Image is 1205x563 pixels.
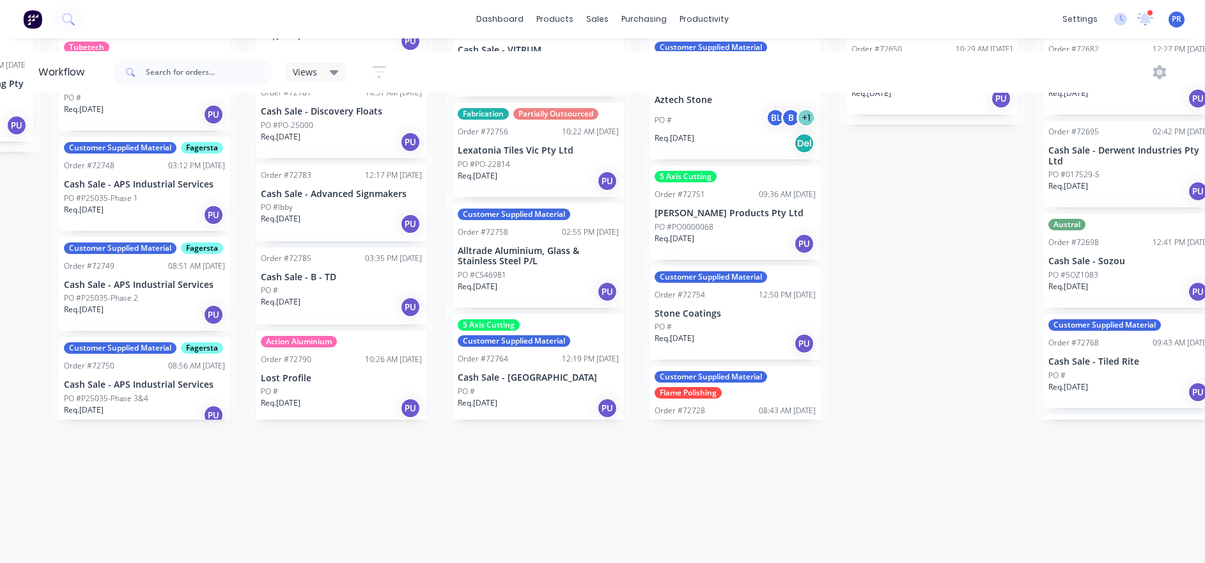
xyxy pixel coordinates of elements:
[458,246,619,267] p: Alltrade Aluminium, Glass & Stainless Steel P/L
[1048,219,1085,230] div: Austral
[261,189,422,200] p: Cash Sale - Advanced Signmakers
[655,405,705,416] div: Order #72728
[146,59,272,85] input: Search for orders...
[168,360,225,372] div: 08:56 AM [DATE]
[1048,420,1161,431] div: Customer Supplied Material
[580,10,615,29] div: sales
[458,269,506,281] p: PO #CS46981
[400,31,421,51] div: PU
[530,10,580,29] div: products
[655,371,767,383] div: Customer Supplied Material
[655,208,816,219] p: [PERSON_NAME] Products Pty Ltd
[261,373,422,384] p: Lost Profile
[655,387,722,399] div: Flame Polishing
[781,108,800,127] div: B
[261,386,278,397] p: PO #
[458,126,508,138] div: Order #72756
[794,133,814,154] div: Del
[1048,44,1099,55] div: Order #72682
[655,333,694,344] p: Req. [DATE]
[38,65,91,80] div: Workflow
[458,319,520,331] div: 5 Axis Cutting
[513,108,598,120] div: Partially Outsourced
[453,203,624,308] div: Customer Supplied MaterialOrder #7275802:55 PM [DATE]Alltrade Aluminium, Glass & Stainless Steel ...
[64,360,114,372] div: Order #72750
[365,170,422,181] div: 12:17 PM [DATE]
[458,372,619,383] p: Cash Sale - [GEOGRAPHIC_DATA]
[766,108,785,127] div: BL
[615,10,673,29] div: purchasing
[453,314,624,424] div: 5 Axis CuttingCustomer Supplied MaterialOrder #7276412:19 PM [DATE]Cash Sale - [GEOGRAPHIC_DATA]P...
[991,88,1011,109] div: PU
[458,386,475,397] p: PO #
[59,137,230,231] div: Customer Supplied MaterialFagerstaOrder #7274803:12 PM [DATE]Cash Sale - APS Industrial ServicesP...
[203,104,224,125] div: PU
[64,280,225,290] p: Cash Sale - APS Industrial Services
[851,88,891,99] p: Req. [DATE]
[64,304,104,315] p: Req. [DATE]
[59,337,230,431] div: Customer Supplied MaterialFagerstaOrder #7275008:56 AM [DATE]Cash Sale - APS Industrial ServicesP...
[1048,126,1099,138] div: Order #72695
[597,171,618,191] div: PU
[655,42,767,53] div: Customer Supplied Material
[655,233,694,244] p: Req. [DATE]
[400,214,421,234] div: PU
[458,397,497,409] p: Req. [DATE]
[64,379,225,390] p: Cash Sale - APS Industrial Services
[562,126,619,138] div: 10:22 AM [DATE]
[64,342,176,354] div: Customer Supplied Material
[64,42,109,53] div: Tubetech
[181,242,223,254] div: Fagersta
[794,234,814,254] div: PU
[655,132,694,144] p: Req. [DATE]
[458,108,509,120] div: Fabrication
[64,104,104,115] p: Req. [DATE]
[1048,237,1099,248] div: Order #72698
[673,10,735,29] div: productivity
[293,65,317,79] span: Views
[1048,169,1100,180] p: PO #017529-S
[261,296,300,308] p: Req. [DATE]
[64,179,225,190] p: Cash Sale - APS Industrial Services
[261,170,311,181] div: Order #72783
[261,397,300,409] p: Req. [DATE]
[261,285,278,296] p: PO #
[23,10,42,29] img: Factory
[759,289,816,301] div: 12:50 PM [DATE]
[256,331,427,425] div: Action AluminiumOrder #7279010:26 AM [DATE]Lost ProfilePO #Req.[DATE]PU
[64,92,81,104] p: PO #
[655,289,705,301] div: Order #72754
[759,405,816,416] div: 08:43 AM [DATE]
[956,44,1013,55] div: 10:29 AM [DATE]
[261,272,422,283] p: Cash Sale - B - TD
[64,242,176,254] div: Customer Supplied Material
[1048,180,1088,192] p: Req. [DATE]
[458,335,570,347] div: Customer Supplied Material
[261,253,311,264] div: Order #72785
[562,353,619,365] div: 12:19 PM [DATE]
[168,160,225,171] div: 03:12 PM [DATE]
[203,405,224,425] div: PU
[655,95,816,106] p: Aztech Stone
[181,142,223,154] div: Fagersta
[64,193,138,204] p: PO #P25035-Phase 1
[365,354,422,365] div: 10:26 AM [DATE]
[1048,337,1099,349] div: Order #72768
[453,103,624,197] div: FabricationPartially OutsourcedOrder #7275610:22 AM [DATE]Lexatonia Tiles Vic Pty LtdPO #PO-22814...
[261,106,422,117] p: Cash Sale - Discovery Floats
[64,404,104,416] p: Req. [DATE]
[851,44,902,55] div: Order #72650
[365,253,422,264] div: 03:35 PM [DATE]
[470,10,530,29] a: dashboard
[261,131,300,143] p: Req. [DATE]
[64,292,138,304] p: PO #P25035-Phase 2
[1172,13,1181,25] span: PR
[649,166,821,260] div: 5 Axis CuttingOrder #7275109:36 AM [DATE][PERSON_NAME] Products Pty LtdPO #PO0000068Req.[DATE]PU
[655,189,705,200] div: Order #72751
[655,271,767,283] div: Customer Supplied Material
[562,226,619,238] div: 02:55 PM [DATE]
[458,159,510,170] p: PO #PO-22814
[6,115,27,136] div: PU
[64,160,114,171] div: Order #72748
[649,266,821,360] div: Customer Supplied MaterialOrder #7275412:50 PM [DATE]Stone CoatingsPO #Req.[DATE]PU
